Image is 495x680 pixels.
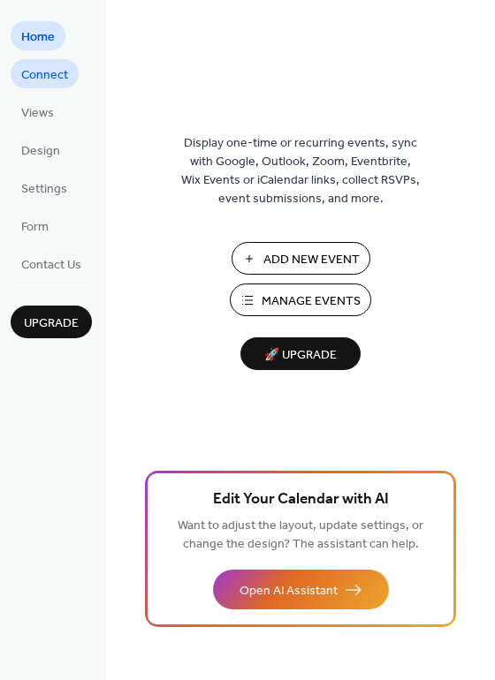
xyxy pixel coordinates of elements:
span: Connect [21,66,68,85]
a: Connect [11,59,79,88]
button: Open AI Assistant [213,570,389,609]
span: Edit Your Calendar with AI [213,487,389,512]
a: Contact Us [11,249,92,278]
span: Manage Events [262,292,361,311]
span: 🚀 Upgrade [251,344,350,367]
span: Design [21,142,60,161]
a: Settings [11,173,78,202]
a: Views [11,97,65,126]
span: Want to adjust the layout, update settings, or change the design? The assistant can help. [178,514,423,556]
button: Add New Event [232,242,370,275]
a: Design [11,135,71,164]
button: 🚀 Upgrade [240,337,361,370]
span: Upgrade [24,314,79,333]
span: Add New Event [263,251,360,269]
span: Contact Us [21,256,81,275]
span: Views [21,104,54,123]
span: Open AI Assistant [240,582,338,601]
span: Display one-time or recurring events, sync with Google, Outlook, Zoom, Eventbrite, Wix Events or ... [181,134,420,208]
span: Settings [21,180,67,199]
button: Manage Events [230,283,371,316]
button: Upgrade [11,306,92,338]
a: Home [11,21,65,50]
a: Form [11,211,59,240]
span: Form [21,218,49,237]
span: Home [21,28,55,47]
